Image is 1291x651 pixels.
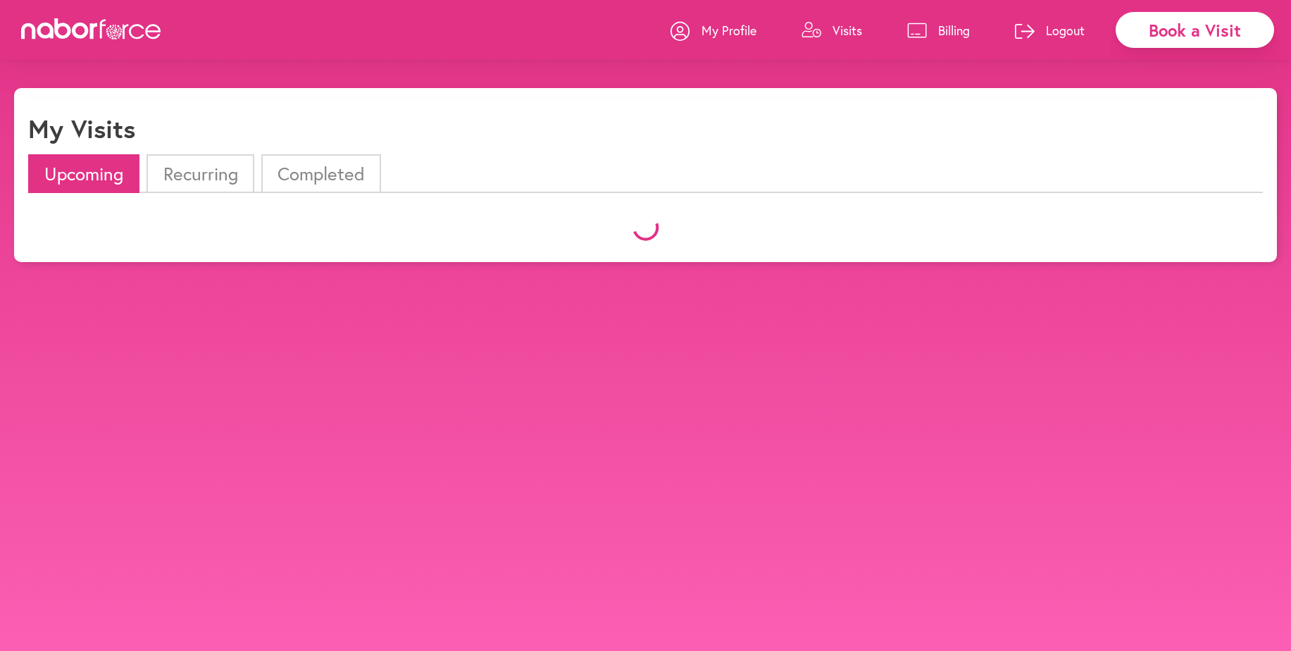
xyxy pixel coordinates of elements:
p: Visits [832,22,862,39]
li: Recurring [146,154,254,193]
li: Completed [261,154,381,193]
p: Logout [1046,22,1085,39]
p: Billing [938,22,970,39]
p: My Profile [701,22,756,39]
div: Book a Visit [1116,12,1274,48]
a: My Profile [671,9,756,51]
a: Logout [1015,9,1085,51]
a: Billing [907,9,970,51]
h1: My Visits [28,113,135,144]
a: Visits [802,9,862,51]
li: Upcoming [28,154,139,193]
